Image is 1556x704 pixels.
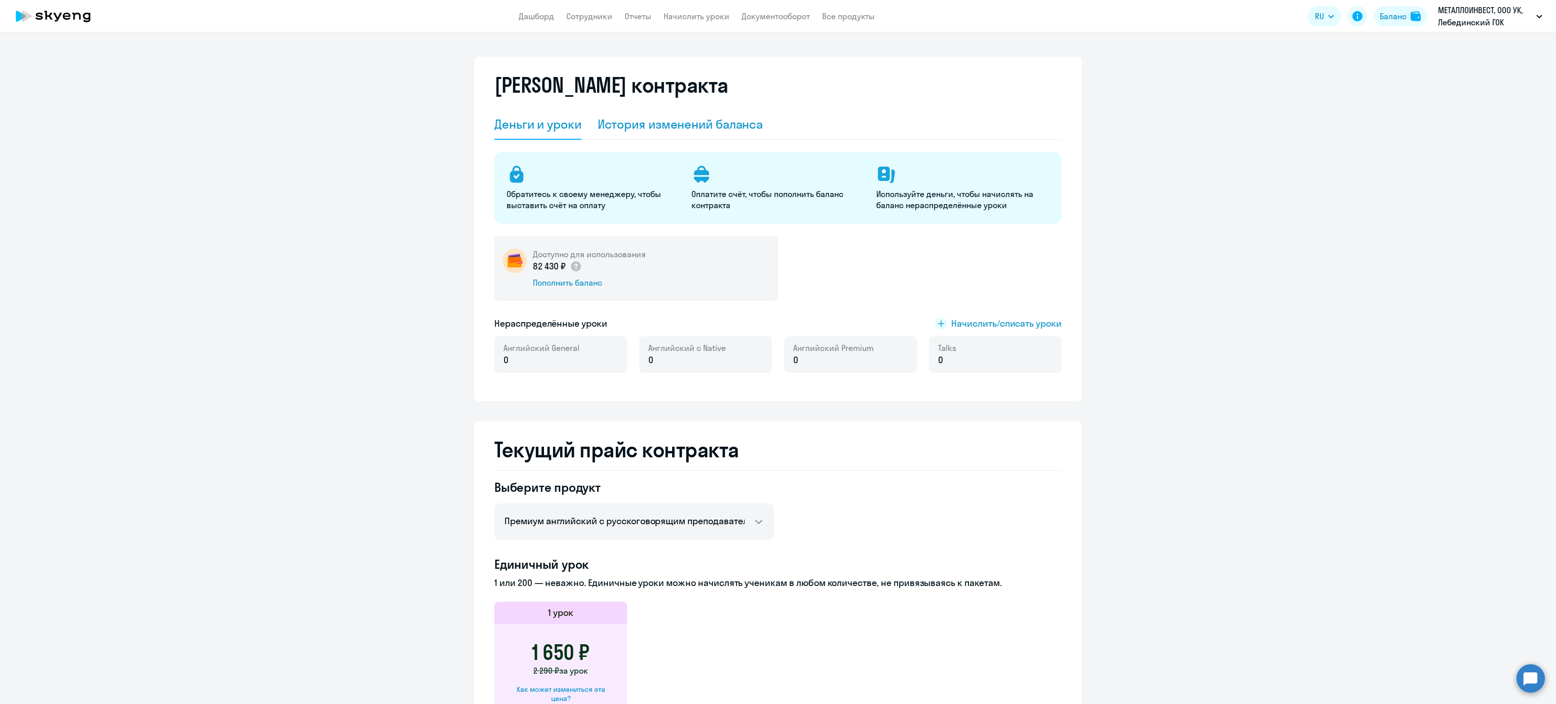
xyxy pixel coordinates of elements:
span: Начислить/списать уроки [951,317,1062,330]
p: 1 или 200 — неважно. Единичные уроки можно начислять ученикам в любом количестве, не привязываясь... [494,576,1062,590]
span: 0 [793,354,798,367]
h2: [PERSON_NAME] контракта [494,73,728,97]
button: МЕТАЛЛОИНВЕСТ, ООО УК, Лебединский ГОК тендер 2024 [1433,4,1547,28]
a: Начислить уроки [664,11,729,21]
div: Как может измениться эта цена? [511,685,611,703]
button: RU [1308,6,1341,26]
div: Деньги и уроки [494,116,581,132]
span: Talks [938,342,956,354]
h4: Выберите продукт [494,479,774,495]
div: Пополнить баланс [533,277,646,288]
a: Документооборот [742,11,810,21]
p: Используйте деньги, чтобы начислять на баланс нераспределённые уроки [876,188,1049,211]
img: wallet-circle.png [502,249,527,273]
p: Оплатите счёт, чтобы пополнить баланс контракта [691,188,864,211]
span: 0 [503,354,509,367]
span: за урок [559,666,588,676]
span: Английский Premium [793,342,874,354]
a: Дашборд [519,11,554,21]
a: Отчеты [625,11,651,21]
p: Обратитесь к своему менеджеру, чтобы выставить счёт на оплату [507,188,679,211]
p: 82 430 ₽ [533,260,582,273]
span: 0 [938,354,943,367]
h3: 1 650 ₽ [532,640,590,664]
span: 0 [648,354,653,367]
h5: Доступно для использования [533,249,646,260]
div: Баланс [1380,10,1407,22]
span: Английский с Native [648,342,726,354]
h4: Единичный урок [494,556,1062,572]
h2: Текущий прайс контракта [494,438,1062,462]
div: История изменений баланса [598,116,763,132]
span: 2 290 ₽ [533,666,559,676]
a: Все продукты [822,11,875,21]
h5: 1 урок [548,606,573,619]
h5: Нераспределённые уроки [494,317,607,330]
p: МЕТАЛЛОИНВЕСТ, ООО УК, Лебединский ГОК тендер 2024 [1438,4,1532,28]
button: Балансbalance [1374,6,1427,26]
span: Английский General [503,342,579,354]
a: Сотрудники [566,11,612,21]
span: RU [1315,10,1324,22]
img: balance [1411,11,1421,21]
